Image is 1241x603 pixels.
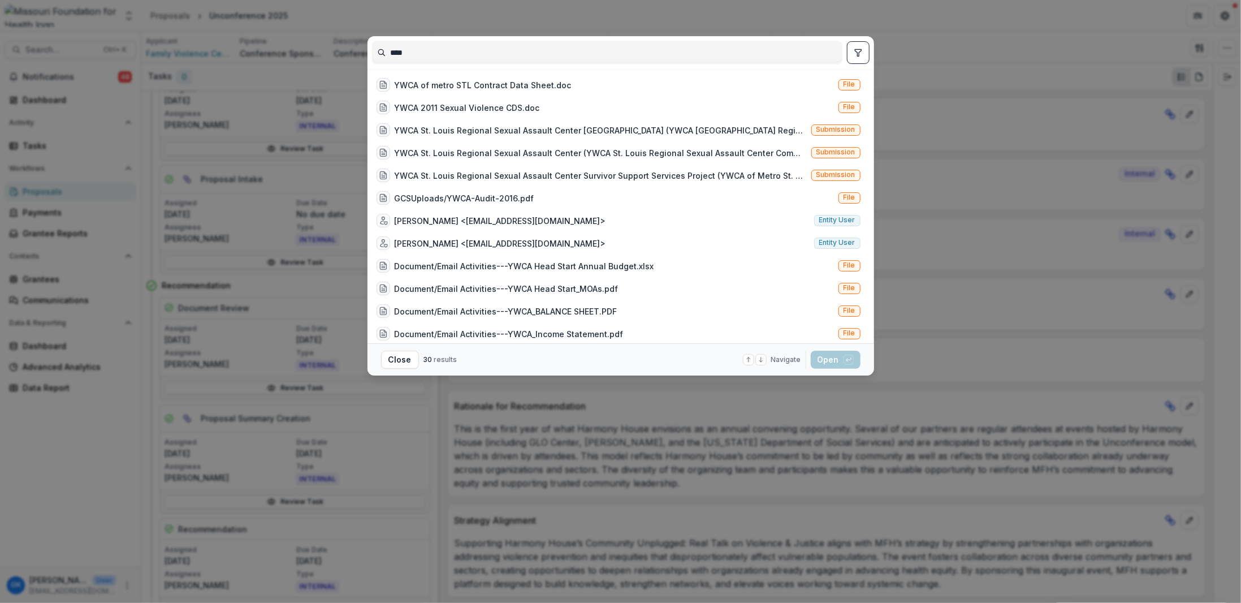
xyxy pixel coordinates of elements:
span: File [844,261,855,269]
button: Open [811,351,861,369]
div: GCSUploads/YWCA-Audit-2016.pdf [395,192,534,204]
span: File [844,193,855,201]
span: File [844,284,855,292]
span: Entity user [819,239,855,247]
div: YWCA 2011 Sexual Violence CDS.doc [395,102,540,114]
div: YWCA St. Louis Regional Sexual Assault Center (YWCA St. Louis Regional Sexual Assault Center Comm... [395,147,807,159]
span: Submission [816,126,855,133]
span: results [434,355,457,364]
span: File [844,329,855,337]
div: YWCA St. Louis Regional Sexual Assault Center [GEOGRAPHIC_DATA] (YWCA [GEOGRAPHIC_DATA] Regional ... [395,124,807,136]
div: Document/Email Activities---YWCA_Income Statement.pdf [395,328,624,340]
span: Submission [816,148,855,156]
div: YWCA St. Louis Regional Sexual Assault Center Survivor Support Services Project (YWCA of Metro St... [395,170,807,182]
div: Document/Email Activities---YWCA Head Start Annual Budget.xlsx [395,260,654,272]
span: Submission [816,171,855,179]
div: Document/Email Activities---YWCA Head Start_MOAs.pdf [395,283,619,295]
span: Entity user [819,216,855,224]
button: toggle filters [847,41,870,64]
button: Close [381,351,419,369]
span: File [844,307,855,315]
div: [PERSON_NAME] <[EMAIL_ADDRESS][DOMAIN_NAME]> [395,238,606,249]
div: Document/Email Activities---YWCA_BALANCE SHEET.PDF [395,305,617,317]
span: Navigate [771,355,801,365]
span: File [844,103,855,111]
span: 30 [423,355,433,364]
div: YWCA of metro STL Contract Data Sheet.doc [395,79,572,91]
span: File [844,80,855,88]
div: [PERSON_NAME] <[EMAIL_ADDRESS][DOMAIN_NAME]> [395,215,606,227]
